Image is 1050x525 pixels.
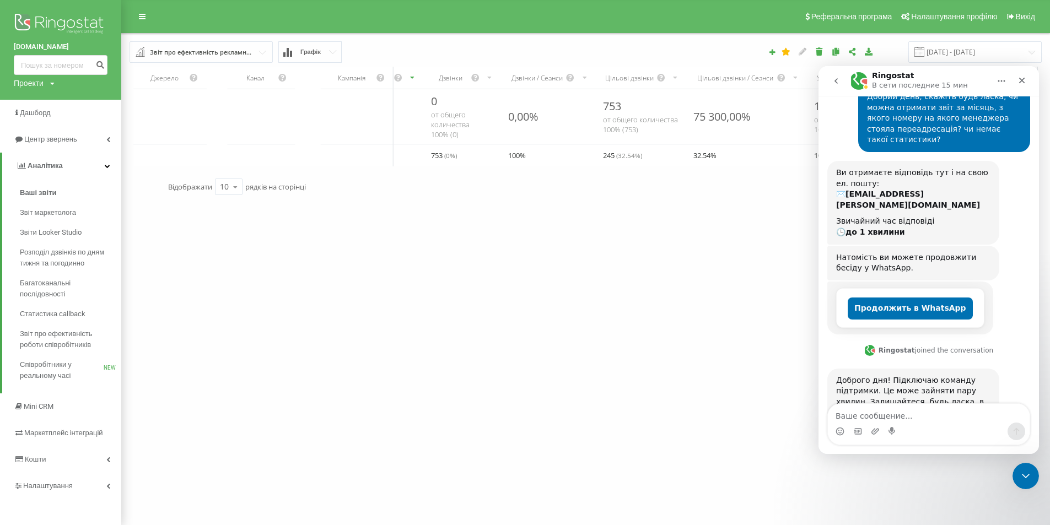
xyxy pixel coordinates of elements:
[20,273,121,304] a: Багатоканальні послідовності
[815,47,824,55] i: Видалити звіт
[603,73,656,83] div: Цільові дзвінки
[911,12,997,21] span: Налаштування профілю
[20,109,51,117] span: Дашборд
[245,182,306,192] span: рядків на сторінці
[20,278,116,300] span: Багатоканальні послідовності
[20,304,121,324] a: Статистика callback
[508,149,526,162] span: 100 %
[819,66,1039,454] iframe: Intercom live chat
[603,115,678,134] span: от общего количества 100% ( 753 )
[278,41,342,63] button: Графік
[1013,463,1039,489] iframe: Intercom live chat
[782,47,791,55] i: Цей звіт буде завантажено першим при відкритті Аналітики. Ви можете призначити будь-який інший ва...
[25,455,46,463] span: Кошти
[811,12,892,21] span: Реферальна програма
[20,207,76,218] span: Звіт маркетолога
[814,73,881,83] div: Унікальних дзвінків
[20,223,121,242] a: Звіти Looker Studio
[14,41,107,52] a: [DOMAIN_NAME]
[2,153,121,179] a: Аналiтика
[20,355,121,386] a: Співробітники у реальному часіNEW
[20,227,82,238] span: Звіти Looker Studio
[150,46,254,58] div: Звіт про ефективність рекламних кампаній
[20,324,121,355] a: Звіт про ефективність роботи співробітників
[14,11,107,39] img: Ringostat logo
[798,47,807,55] i: Редагувати звіт
[20,359,104,381] span: Співробітники у реальному часі
[234,73,278,83] div: Канал
[1016,12,1035,21] span: Вихід
[508,109,539,124] div: 0,00%
[14,55,107,75] input: Пошук за номером
[20,187,57,198] span: Ваші звіти
[603,99,621,113] span: 753
[431,73,471,83] div: Дзвінки
[133,67,1038,166] div: scrollable content
[848,47,857,55] i: Поділитися налаштуваннями звіту
[220,181,229,192] div: 10
[693,109,751,124] div: 75 300,00%
[168,182,212,192] span: Відображати
[140,73,189,83] div: Джерело
[693,73,777,83] div: Цільові дзвінки / Сеанси
[20,328,116,350] span: Звіт про ефективність роботи співробітників
[24,429,103,437] span: Маркетплейс інтеграцій
[431,110,470,139] span: от общего количества 100% ( 0 )
[20,203,121,223] a: Звіт маркетолога
[508,73,566,83] div: Дзвінки / Сеанси
[814,149,855,162] span: 109
[300,48,321,56] span: Графік
[20,308,85,320] span: Статистика callback
[20,183,121,203] a: Ваші звіти
[814,115,889,134] span: от общего количества 100% ( 1 )
[616,151,642,160] span: ( 32.54 %)
[24,402,53,410] span: Mini CRM
[20,242,121,273] a: Розподіл дзвінків по дням тижня та погодинно
[327,73,376,83] div: Кампанія
[444,151,457,160] span: ( 0 %)
[431,94,437,109] span: 0
[603,149,642,162] span: 245
[693,149,717,162] span: 32.54 %
[28,161,63,170] span: Аналiтика
[20,247,116,269] span: Розподіл дзвінків по дням тижня та погодинно
[768,48,776,55] i: Створити звіт
[814,99,820,113] span: 1
[23,481,73,490] span: Налаштування
[24,135,77,143] span: Центр звернень
[864,47,874,55] i: Завантажити звіт
[14,78,44,89] div: Проекти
